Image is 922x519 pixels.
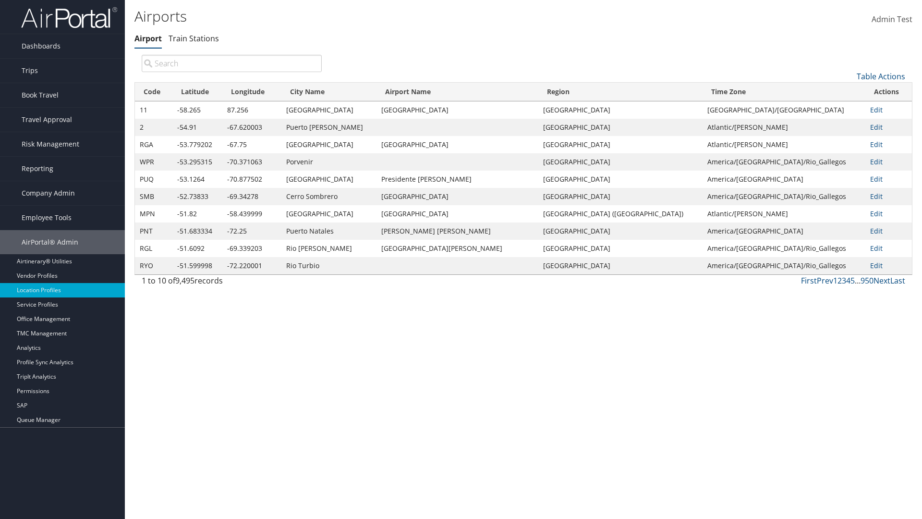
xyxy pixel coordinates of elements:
td: [GEOGRAPHIC_DATA] [538,153,703,171]
a: Edit [870,244,883,253]
span: Reporting [22,157,53,181]
a: Edit [870,192,883,201]
td: [GEOGRAPHIC_DATA] [538,101,703,119]
a: Train Stations [169,33,219,44]
a: Table Actions [857,71,905,82]
a: Last [890,275,905,286]
td: -53.1264 [172,171,222,188]
td: [GEOGRAPHIC_DATA] [538,136,703,153]
th: Airport Name: activate to sort column ascending [376,83,538,101]
td: RGA [135,136,172,153]
td: [GEOGRAPHIC_DATA] [376,188,538,205]
td: America/[GEOGRAPHIC_DATA] [703,222,865,240]
td: Atlantic/[PERSON_NAME] [703,119,865,136]
a: 4 [846,275,850,286]
td: [GEOGRAPHIC_DATA] [281,171,376,188]
th: City Name: activate to sort column ascending [281,83,376,101]
td: -58.439999 [222,205,281,222]
input: Search [142,55,322,72]
td: [GEOGRAPHIC_DATA] [538,257,703,274]
a: Edit [870,174,883,184]
td: -72.220001 [222,257,281,274]
td: [GEOGRAPHIC_DATA]/[GEOGRAPHIC_DATA] [703,101,865,119]
th: Actions [865,83,912,101]
td: [GEOGRAPHIC_DATA] [538,222,703,240]
td: -72.25 [222,222,281,240]
td: 11 [135,101,172,119]
td: [GEOGRAPHIC_DATA] [281,101,376,119]
td: Rio Turbio [281,257,376,274]
img: airportal-logo.png [21,6,117,29]
a: Edit [870,226,883,235]
span: Dashboards [22,34,61,58]
a: 1 [833,275,837,286]
td: -51.82 [172,205,222,222]
td: [GEOGRAPHIC_DATA] [376,136,538,153]
td: PUQ [135,171,172,188]
td: Puerto [PERSON_NAME] [281,119,376,136]
td: -70.877502 [222,171,281,188]
td: [PERSON_NAME] [PERSON_NAME] [376,222,538,240]
td: America/[GEOGRAPHIC_DATA]/Rio_Gallegos [703,240,865,257]
th: Code: activate to sort column ascending [135,83,172,101]
td: RYO [135,257,172,274]
span: … [855,275,861,286]
td: MPN [135,205,172,222]
td: [GEOGRAPHIC_DATA] [538,119,703,136]
a: Airport [134,33,162,44]
a: 3 [842,275,846,286]
h1: Airports [134,6,653,26]
span: Employee Tools [22,206,72,230]
td: SMB [135,188,172,205]
a: Edit [870,157,883,166]
span: 9,495 [175,275,194,286]
td: -69.339203 [222,240,281,257]
td: America/[GEOGRAPHIC_DATA] [703,171,865,188]
a: Edit [870,261,883,270]
span: Risk Management [22,132,79,156]
span: Book Travel [22,83,59,107]
a: Edit [870,209,883,218]
a: Admin Test [872,5,912,35]
span: Company Admin [22,181,75,205]
a: Next [873,275,890,286]
td: [GEOGRAPHIC_DATA] [376,205,538,222]
td: -58.265 [172,101,222,119]
td: -53.779202 [172,136,222,153]
a: 5 [850,275,855,286]
a: Edit [870,140,883,149]
td: -54.91 [172,119,222,136]
td: 87.256 [222,101,281,119]
a: Prev [817,275,833,286]
span: Trips [22,59,38,83]
td: America/[GEOGRAPHIC_DATA]/Rio_Gallegos [703,153,865,171]
th: Latitude: activate to sort column descending [172,83,222,101]
td: [GEOGRAPHIC_DATA] [281,205,376,222]
a: 2 [837,275,842,286]
td: -67.620003 [222,119,281,136]
a: Edit [870,123,883,132]
td: [GEOGRAPHIC_DATA] ([GEOGRAPHIC_DATA]) [538,205,703,222]
span: AirPortal® Admin [22,230,78,254]
td: Cerro Sombrero [281,188,376,205]
td: -51.6092 [172,240,222,257]
td: -51.599998 [172,257,222,274]
td: [GEOGRAPHIC_DATA] [538,188,703,205]
td: [GEOGRAPHIC_DATA] [538,171,703,188]
span: Travel Approval [22,108,72,132]
td: -70.371063 [222,153,281,171]
td: [GEOGRAPHIC_DATA] [538,240,703,257]
td: 2 [135,119,172,136]
td: [GEOGRAPHIC_DATA] [281,136,376,153]
td: -52.73833 [172,188,222,205]
td: Rio [PERSON_NAME] [281,240,376,257]
td: RGL [135,240,172,257]
td: [GEOGRAPHIC_DATA] [376,101,538,119]
td: America/[GEOGRAPHIC_DATA]/Rio_Gallegos [703,188,865,205]
td: [GEOGRAPHIC_DATA][PERSON_NAME] [376,240,538,257]
td: Porvenir [281,153,376,171]
td: Atlantic/[PERSON_NAME] [703,205,865,222]
a: 950 [861,275,873,286]
td: America/[GEOGRAPHIC_DATA]/Rio_Gallegos [703,257,865,274]
td: -67.75 [222,136,281,153]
